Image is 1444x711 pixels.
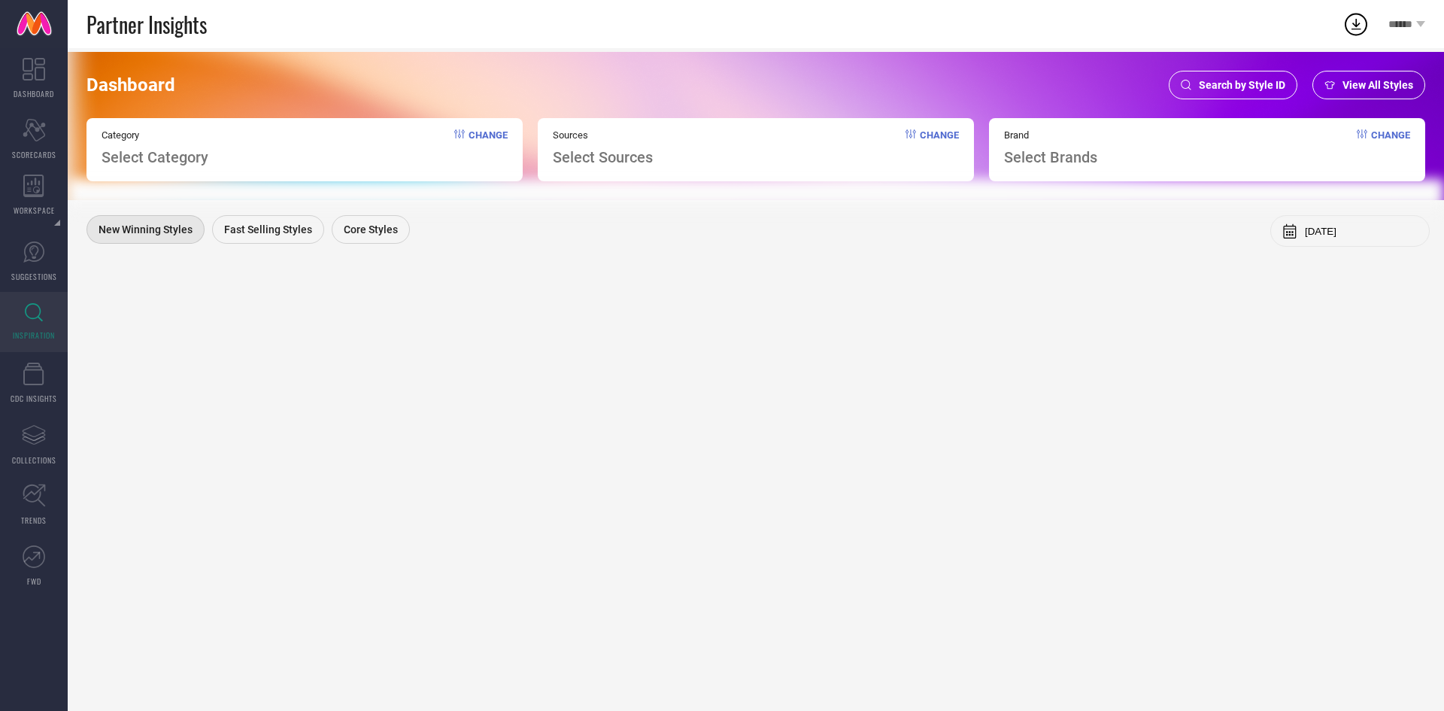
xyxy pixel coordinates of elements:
[1199,79,1285,91] span: Search by Style ID
[920,129,959,166] span: Change
[469,129,508,166] span: Change
[11,271,57,282] span: SUGGESTIONS
[12,149,56,160] span: SCORECARDS
[1004,148,1097,166] span: Select Brands
[11,393,57,404] span: CDC INSIGHTS
[553,129,653,141] span: Sources
[553,148,653,166] span: Select Sources
[1305,226,1418,237] input: Select month
[1371,129,1410,166] span: Change
[86,74,175,96] span: Dashboard
[1004,129,1097,141] span: Brand
[86,9,207,40] span: Partner Insights
[27,576,41,587] span: FWD
[21,515,47,526] span: TRENDS
[14,88,54,99] span: DASHBOARD
[102,148,208,166] span: Select Category
[1342,11,1370,38] div: Open download list
[14,205,55,216] span: WORKSPACE
[12,454,56,466] span: COLLECTIONS
[102,129,208,141] span: Category
[1342,79,1413,91] span: View All Styles
[99,223,193,235] span: New Winning Styles
[13,330,55,341] span: INSPIRATION
[344,223,398,235] span: Core Styles
[224,223,312,235] span: Fast Selling Styles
